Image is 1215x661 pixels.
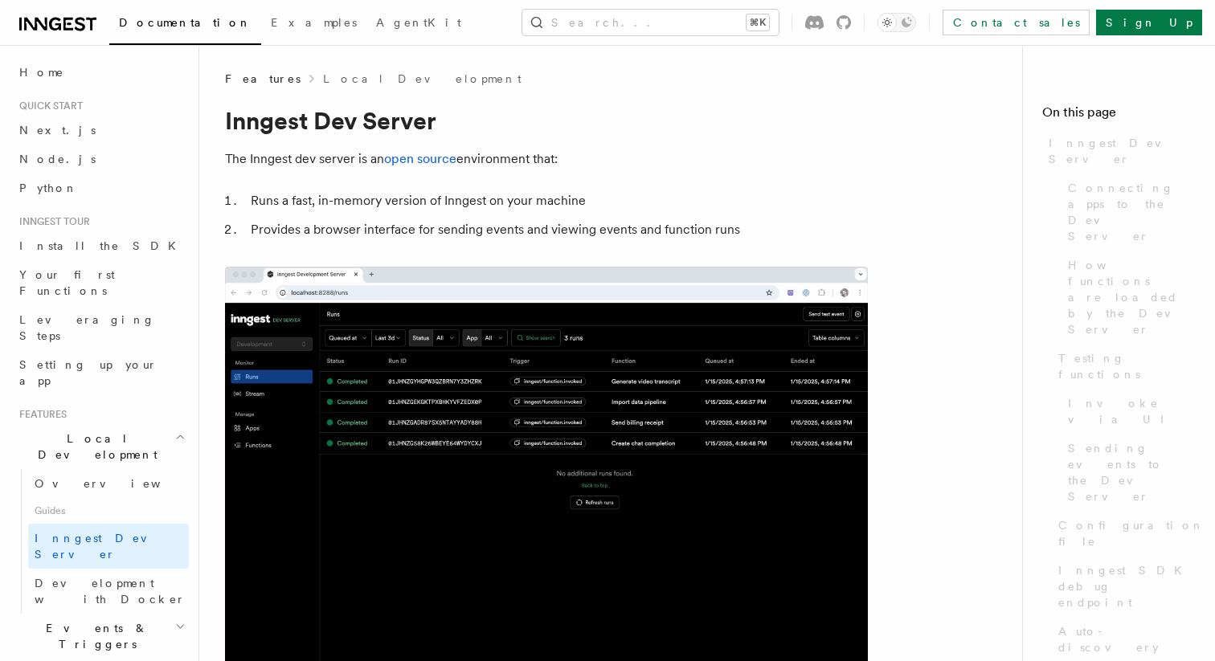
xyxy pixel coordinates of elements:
[19,313,155,342] span: Leveraging Steps
[246,190,868,212] li: Runs a fast, in-memory version of Inngest on your machine
[1058,350,1196,382] span: Testing functions
[13,231,189,260] a: Install the SDK
[1052,344,1196,389] a: Testing functions
[1052,511,1196,556] a: Configuration file
[13,350,189,395] a: Setting up your app
[225,148,868,170] p: The Inngest dev server is an environment that:
[747,14,769,31] kbd: ⌘K
[943,10,1090,35] a: Contact sales
[13,260,189,305] a: Your first Functions
[28,469,189,498] a: Overview
[1096,10,1202,35] a: Sign Up
[13,58,189,87] a: Home
[13,173,189,202] a: Python
[119,16,252,29] span: Documentation
[1042,103,1196,129] h4: On this page
[13,469,189,614] div: Local Development
[13,305,189,350] a: Leveraging Steps
[225,106,868,135] h1: Inngest Dev Server
[28,524,189,569] a: Inngest Dev Server
[13,620,175,652] span: Events & Triggers
[109,5,261,45] a: Documentation
[19,358,157,387] span: Setting up your app
[1068,440,1196,504] span: Sending events to the Dev Server
[13,215,90,228] span: Inngest tour
[225,71,301,87] span: Features
[35,532,172,561] span: Inngest Dev Server
[13,430,175,463] span: Local Development
[19,64,64,80] span: Home
[28,569,189,614] a: Development with Docker
[1058,623,1196,655] span: Auto-discovery
[271,16,357,29] span: Examples
[246,218,868,241] li: Provides a browser interface for sending events and viewing events and function runs
[1062,173,1196,251] a: Connecting apps to the Dev Server
[376,16,461,29] span: AgentKit
[13,424,189,469] button: Local Development
[366,5,471,43] a: AgentKit
[1062,389,1196,434] a: Invoke via UI
[522,10,779,35] button: Search...⌘K
[1049,135,1196,167] span: Inngest Dev Server
[13,145,189,173] a: Node.js
[877,13,916,32] button: Toggle dark mode
[13,116,189,145] a: Next.js
[1068,395,1196,427] span: Invoke via UI
[384,151,456,166] a: open source
[19,182,78,194] span: Python
[13,408,67,421] span: Features
[1062,251,1196,344] a: How functions are loaded by the Dev Server
[261,5,366,43] a: Examples
[19,153,96,165] span: Node.js
[28,498,189,524] span: Guides
[19,268,115,297] span: Your first Functions
[35,577,186,606] span: Development with Docker
[323,71,522,87] a: Local Development
[13,614,189,659] button: Events & Triggers
[1062,434,1196,511] a: Sending events to the Dev Server
[1058,562,1196,610] span: Inngest SDK debug endpoint
[1042,129,1196,173] a: Inngest Dev Server
[19,124,96,137] span: Next.js
[13,100,83,112] span: Quick start
[1058,517,1205,549] span: Configuration file
[1068,257,1196,337] span: How functions are loaded by the Dev Server
[35,477,200,490] span: Overview
[1052,556,1196,617] a: Inngest SDK debug endpoint
[1068,180,1196,244] span: Connecting apps to the Dev Server
[19,239,186,252] span: Install the SDK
